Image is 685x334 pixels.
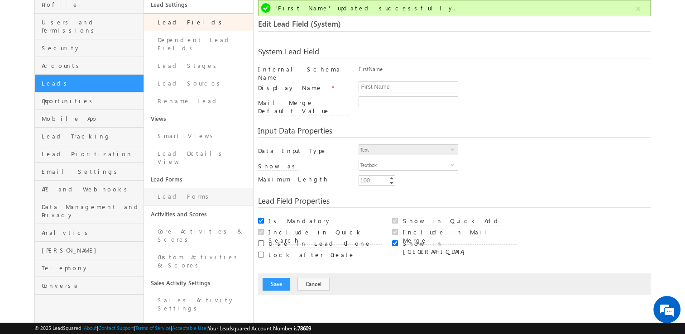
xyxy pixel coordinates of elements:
[47,48,152,59] div: Chat with us now
[35,145,144,163] a: Lead Prioritization
[144,248,253,274] a: Custom Activities & Scores
[42,44,141,52] span: Security
[35,181,144,198] a: API and Webhooks
[258,107,349,115] a: Mail Merge Default Value
[258,147,327,155] label: Data Input Type
[403,248,517,255] a: Show in [GEOGRAPHIC_DATA]
[35,224,144,242] a: Analytics
[144,75,253,92] a: Lead Sources
[84,325,97,331] a: About
[450,162,458,167] span: select
[144,31,253,57] a: Dependent Lead Fields
[144,92,253,110] a: Rename Lead
[35,242,144,259] a: [PERSON_NAME]
[35,92,144,110] a: Opportunities
[12,84,165,255] textarea: Type your message and hit 'Enter'
[144,223,253,248] a: Core Activities & Scores
[268,228,382,245] label: Include in Quick Search
[98,325,134,331] a: Contact Support
[403,228,517,245] label: Include in Mail Merge
[42,185,141,193] span: API and Webhooks
[268,251,355,259] label: Lock after Create
[297,325,311,332] span: 78609
[35,198,144,224] a: Data Management and Privacy
[35,75,144,92] a: Leads
[258,162,298,170] a: Show as
[268,239,371,247] a: Use in Lead Clone
[268,236,382,244] a: Include in Quick Search
[208,325,311,332] span: Your Leadsquared Account Number is
[123,262,164,275] em: Start Chat
[42,264,141,272] span: Telephony
[258,84,330,91] a: Display Name
[35,110,144,128] a: Mobile App
[359,145,450,155] span: Text
[42,18,141,34] span: Users and Permissions
[35,277,144,295] a: Converse
[403,236,517,244] a: Include in Mail Merge
[42,79,141,87] span: Leads
[34,324,311,333] span: © 2025 LeadSquared | | | | |
[268,251,355,258] a: Lock after Create
[144,205,253,223] a: Activities and Scores
[35,128,144,145] a: Lead Tracking
[148,5,170,26] div: Minimize live chat window
[35,14,144,39] a: Users and Permissions
[258,84,322,92] label: Display Name
[403,239,517,256] label: Show in [GEOGRAPHIC_DATA]
[42,115,141,123] span: Mobile App
[42,132,141,140] span: Lead Tracking
[42,62,141,70] span: Accounts
[144,145,253,171] a: Lead Details View
[263,278,290,291] button: Save
[258,127,651,138] div: Input Data Properties
[403,217,501,225] label: Show in Quick Add
[35,259,144,277] a: Telephony
[172,325,206,331] a: Acceptable Use
[450,147,458,151] span: select
[42,229,141,237] span: Analytics
[144,188,253,205] a: Lead Forms
[258,48,651,58] div: System Lead Field
[268,239,371,248] label: Use in Lead Clone
[388,180,395,185] a: Decrement
[258,147,327,154] a: Data Input Type
[35,57,144,75] a: Accounts
[144,274,253,291] a: Sales Activity Settings
[15,48,38,59] img: d_60004797649_company_0_60004797649
[258,65,349,81] div: Internal Schema Name
[42,203,141,219] span: Data Management and Privacy
[359,65,651,78] div: FirstName
[135,325,171,331] a: Terms of Service
[258,99,349,115] label: Mail Merge Default Value
[35,163,144,181] a: Email Settings
[258,175,349,183] label: Maximum Length
[144,110,253,127] a: Views
[42,150,141,158] span: Lead Prioritization
[42,167,141,176] span: Email Settings
[258,162,298,171] label: Show as
[268,217,331,225] label: Is Mandatory
[258,19,341,29] span: Edit Lead Field (System)
[258,197,651,208] div: Lead Field Properties
[359,160,450,170] span: Textbox
[144,171,253,188] a: Lead Forms
[297,278,330,291] button: Cancel
[144,127,253,145] a: Smart Views
[42,97,141,105] span: Opportunities
[403,217,501,224] a: Show in Quick Add
[359,175,372,186] div: 100
[42,0,141,9] span: Profile
[276,4,635,12] div: 'First Name' updated successfully.
[144,291,253,317] a: Sales Activity Settings
[144,13,253,31] a: Lead Fields
[35,39,144,57] a: Security
[268,217,331,224] a: Is Mandatory
[388,176,395,180] a: Increment
[42,282,141,290] span: Converse
[144,57,253,75] a: Lead Stages
[42,246,141,254] span: [PERSON_NAME]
